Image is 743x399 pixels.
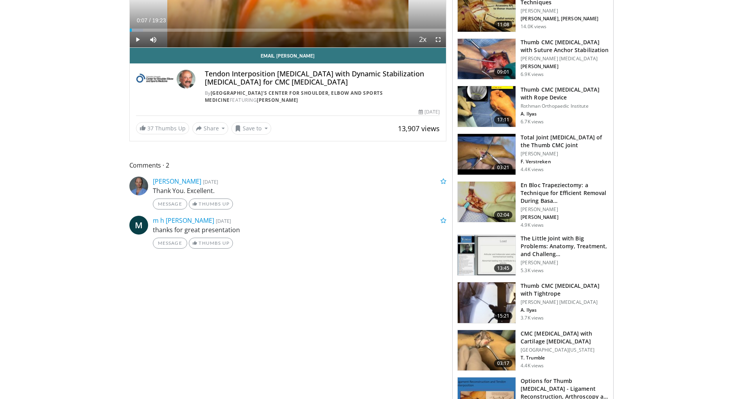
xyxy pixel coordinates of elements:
a: [PERSON_NAME] [153,177,201,186]
h3: CMC [MEDICAL_DATA] with Cartilage [MEDICAL_DATA] [521,330,609,345]
h3: Thumb CMC [MEDICAL_DATA] with Tightrope [521,282,609,298]
h4: Tendon Interposition [MEDICAL_DATA] with Dynamic Stabilization [MEDICAL_DATA] for CMC [MEDICAL_DATA] [205,70,440,87]
img: adccc3c3-27a2-414b-8990-1ed5991eef91.150x105_q85_crop-smart_upscale.jpg [458,182,516,222]
h3: Total Joint [MEDICAL_DATA] of the Thumb CMC joint [521,134,609,149]
p: 4.9K views [521,222,544,228]
small: [DATE] [216,217,231,224]
a: [PERSON_NAME] [257,97,298,103]
div: By FEATURING [205,90,440,104]
button: Playback Rate [415,32,430,47]
a: m h [PERSON_NAME] [153,216,214,225]
p: 6.7K views [521,119,544,125]
span: 03:21 [494,164,513,172]
a: 37 Thumbs Up [136,122,189,134]
button: Fullscreen [430,32,446,47]
span: / [149,17,151,23]
a: 03:21 Total Joint [MEDICAL_DATA] of the Thumb CMC joint [PERSON_NAME] F. Verstreken 4.4K views [457,134,609,175]
img: xX2wXF35FJtYfXNX4xMDoxOjB1O8AjAz.150x105_q85_crop-smart_upscale.jpg [458,235,516,276]
p: [PERSON_NAME] [521,151,609,157]
p: [PERSON_NAME] [MEDICAL_DATA] [521,56,609,62]
img: 51edd303-7de5-4ef0-9af9-b887b8ed4e25.150x105_q85_crop-smart_upscale.jpg [458,134,516,175]
span: Comments 2 [129,160,447,170]
span: 0:07 [137,17,147,23]
a: 03:17 CMC [MEDICAL_DATA] with Cartilage [MEDICAL_DATA] [GEOGRAPHIC_DATA][US_STATE] T. Trumble 4.4... [457,330,609,371]
img: Columbia University's Center for Shoulder, Elbow and Sports Medicine [136,70,174,88]
img: afeccd23-f25d-4fc3-b659-b6e17888b5e8.150x105_q85_crop-smart_upscale.jpg [458,282,516,323]
a: Thumbs Up [189,238,233,249]
p: 4.4K views [521,363,544,369]
p: 5.3K views [521,267,544,274]
span: 03:17 [494,359,513,367]
a: Message [153,238,187,249]
small: [DATE] [203,178,218,185]
p: 3.7K views [521,315,544,321]
a: Email [PERSON_NAME] [130,48,446,63]
span: 15:21 [494,312,513,320]
p: thanks for great presentation [153,225,447,235]
p: [PERSON_NAME] [MEDICAL_DATA] [521,299,609,305]
p: [PERSON_NAME] [521,8,609,14]
a: [GEOGRAPHIC_DATA]'s Center for Shoulder, Elbow and Sports Medicine [205,90,383,103]
span: 11:08 [494,21,513,29]
a: 02:04 En Bloc Trapeziectomy: a Technique for Efficient Removal During Basa… [PERSON_NAME] [PERSON... [457,181,609,228]
span: 09:01 [494,68,513,76]
img: 3dd28f59-120c-44a4-8b3f-33a431ef1eb2.150x105_q85_crop-smart_upscale.jpg [458,86,516,127]
p: 14.0K views [521,23,546,30]
p: [GEOGRAPHIC_DATA][US_STATE] [521,347,609,353]
p: [PERSON_NAME] [521,206,609,213]
span: 17:11 [494,116,513,124]
h3: Thumb CMC [MEDICAL_DATA] with Suture Anchor Stabilization [521,38,609,54]
div: Progress Bar [130,29,446,32]
span: 13:45 [494,264,513,272]
a: M [129,216,148,235]
p: 6.9K views [521,71,544,78]
a: Thumbs Up [189,199,233,209]
a: 15:21 Thumb CMC [MEDICAL_DATA] with Tightrope [PERSON_NAME] [MEDICAL_DATA] A. Ilyas 3.7K views [457,282,609,323]
p: [PERSON_NAME] [521,260,609,266]
a: 09:01 Thumb CMC [MEDICAL_DATA] with Suture Anchor Stabilization [PERSON_NAME] [MEDICAL_DATA] [PER... [457,38,609,80]
img: 6c4ab8d9-ead7-46ab-bb92-4bf4fe9ee6dd.150x105_q85_crop-smart_upscale.jpg [458,39,516,79]
img: Avatar [129,177,148,195]
p: A. Ilyas [521,307,609,313]
h3: Thumb CMC [MEDICAL_DATA] with Rope Device [521,86,609,101]
p: Rothman Orthopaedic Institute [521,103,609,109]
p: F. Verstreken [521,159,609,165]
p: 4.4K views [521,166,544,173]
span: 37 [147,125,154,132]
span: 13,907 views [398,124,440,133]
img: 38791_0000_3.png.150x105_q85_crop-smart_upscale.jpg [458,330,516,371]
img: Avatar [177,70,195,88]
button: Share [192,122,229,135]
button: Save to [231,122,271,135]
h3: En Bloc Trapeziectomy: a Technique for Efficient Removal During Basa… [521,181,609,205]
span: 02:04 [494,211,513,219]
div: [DATE] [419,108,440,116]
p: A. Ilyas [521,111,609,117]
p: T. Trumble [521,355,609,361]
a: Message [153,199,187,209]
p: Thank You. Excellent. [153,186,447,195]
a: 17:11 Thumb CMC [MEDICAL_DATA] with Rope Device Rothman Orthopaedic Institute A. Ilyas 6.7K views [457,86,609,127]
button: Mute [145,32,161,47]
span: 19:23 [152,17,166,23]
button: Play [130,32,145,47]
h3: The Little Joint with Big Problems: Anatomy, Treatment, and Challeng… [521,235,609,258]
p: [PERSON_NAME] [521,63,609,70]
p: [PERSON_NAME] [521,214,609,220]
p: [PERSON_NAME], [PERSON_NAME] [521,16,609,22]
a: 13:45 The Little Joint with Big Problems: Anatomy, Treatment, and Challeng… [PERSON_NAME] 5.3K views [457,235,609,276]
